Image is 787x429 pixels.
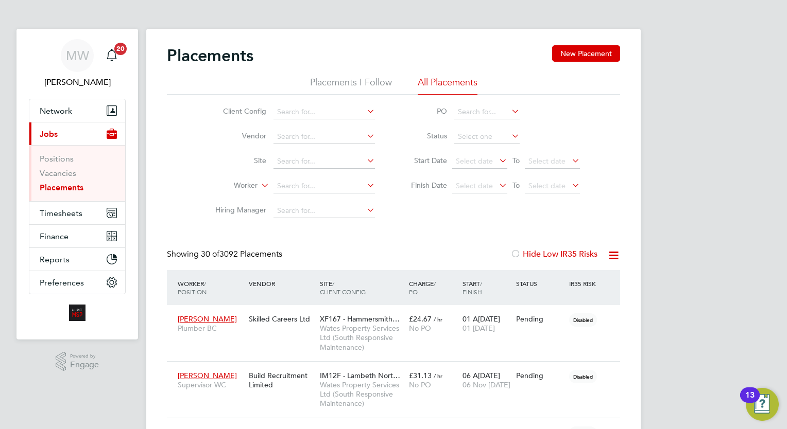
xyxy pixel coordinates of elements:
[460,274,514,301] div: Start
[201,249,219,259] span: 30 of
[29,248,125,271] button: Reports
[528,156,566,166] span: Select date
[434,372,442,380] span: / hr
[567,274,602,293] div: IR35 Risk
[273,105,375,119] input: Search for...
[273,154,375,169] input: Search for...
[509,154,523,167] span: To
[40,255,70,264] span: Reports
[40,168,76,178] a: Vacancies
[66,49,89,62] span: MW
[514,274,567,293] div: Status
[745,395,755,408] div: 13
[317,274,406,301] div: Site
[320,371,400,380] span: IM12F - Lambeth Nort…
[207,106,266,116] label: Client Config
[178,314,237,324] span: [PERSON_NAME]
[16,29,138,339] nav: Main navigation
[101,39,122,72] a: 20
[178,371,237,380] span: [PERSON_NAME]
[401,106,447,116] label: PO
[167,249,284,260] div: Showing
[310,76,392,95] li: Placements I Follow
[569,370,597,383] span: Disabled
[178,380,244,389] span: Supervisor WC
[178,324,244,333] span: Plumber BC
[434,315,442,323] span: / hr
[29,39,126,88] a: MW[PERSON_NAME]
[29,305,126,321] a: Go to home page
[40,154,74,164] a: Positions
[273,179,375,193] input: Search for...
[273,130,375,144] input: Search for...
[456,181,493,190] span: Select date
[409,314,432,324] span: £24.67
[207,205,266,214] label: Hiring Manager
[207,131,266,140] label: Vendor
[401,156,447,165] label: Start Date
[198,181,258,191] label: Worker
[454,105,520,119] input: Search for...
[409,279,436,296] span: / PO
[40,129,58,139] span: Jobs
[528,181,566,190] span: Select date
[401,131,447,140] label: Status
[409,371,432,380] span: £31.13
[320,380,404,408] span: Wates Property Services Ltd (South Responsive Maintenance)
[246,309,317,329] div: Skilled Careers Ltd
[463,380,510,389] span: 06 Nov [DATE]
[509,178,523,192] span: To
[409,380,431,389] span: No PO
[460,309,514,338] div: 01 A[DATE]
[552,45,620,62] button: New Placement
[510,249,597,259] label: Hide Low IR35 Risks
[463,324,495,333] span: 01 [DATE]
[175,365,620,374] a: [PERSON_NAME]Supervisor WCBuild Recruitment LimitedIM12F - Lambeth Nort…Wates Property Services L...
[246,274,317,293] div: Vendor
[70,361,99,369] span: Engage
[29,122,125,145] button: Jobs
[406,274,460,301] div: Charge
[463,279,482,296] span: / Finish
[273,204,375,218] input: Search for...
[454,130,520,144] input: Select one
[167,45,253,66] h2: Placements
[40,183,83,192] a: Placements
[40,278,84,288] span: Preferences
[320,324,404,352] span: Wates Property Services Ltd (South Responsive Maintenance)
[29,76,126,88] span: Megan Westlotorn
[29,99,125,122] button: Network
[460,366,514,395] div: 06 A[DATE]
[40,208,82,218] span: Timesheets
[29,202,125,224] button: Timesheets
[401,181,447,190] label: Finish Date
[29,271,125,294] button: Preferences
[175,274,246,301] div: Worker
[746,388,779,421] button: Open Resource Center, 13 new notifications
[70,352,99,361] span: Powered by
[56,352,99,371] a: Powered byEngage
[40,231,69,241] span: Finance
[409,324,431,333] span: No PO
[29,145,125,201] div: Jobs
[40,106,72,116] span: Network
[29,225,125,247] button: Finance
[178,279,207,296] span: / Position
[320,314,400,324] span: XF167 - Hammersmith…
[320,279,366,296] span: / Client Config
[175,309,620,317] a: [PERSON_NAME]Plumber BCSkilled Careers LtdXF167 - Hammersmith…Wates Property Services Ltd (South ...
[201,249,282,259] span: 3092 Placements
[114,43,127,55] span: 20
[516,371,564,380] div: Pending
[246,366,317,395] div: Build Recruitment Limited
[569,313,597,327] span: Disabled
[456,156,493,166] span: Select date
[418,76,477,95] li: All Placements
[69,305,85,321] img: alliancemsp-logo-retina.png
[516,314,564,324] div: Pending
[207,156,266,165] label: Site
